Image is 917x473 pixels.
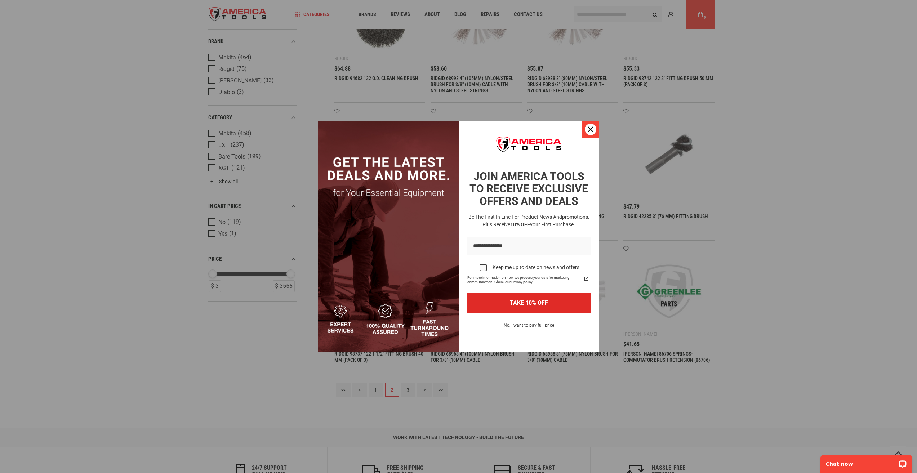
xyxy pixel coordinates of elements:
[469,170,588,208] strong: JOIN AMERICA TOOLS TO RECEIVE EXCLUSIVE OFFERS AND DEALS
[582,275,591,283] svg: link icon
[588,126,593,132] svg: close icon
[467,276,582,284] span: For more information on how we process your data for marketing communication. Check our Privacy p...
[510,222,530,227] strong: 10% OFF
[467,293,591,313] button: TAKE 10% OFF
[582,275,591,283] a: Read our Privacy Policy
[466,213,592,228] h3: Be the first in line for product news and
[816,450,917,473] iframe: LiveChat chat widget
[493,264,579,271] div: Keep me up to date on news and offers
[498,321,560,334] button: No, I want to pay full price
[467,237,591,255] input: Email field
[582,121,599,138] button: Close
